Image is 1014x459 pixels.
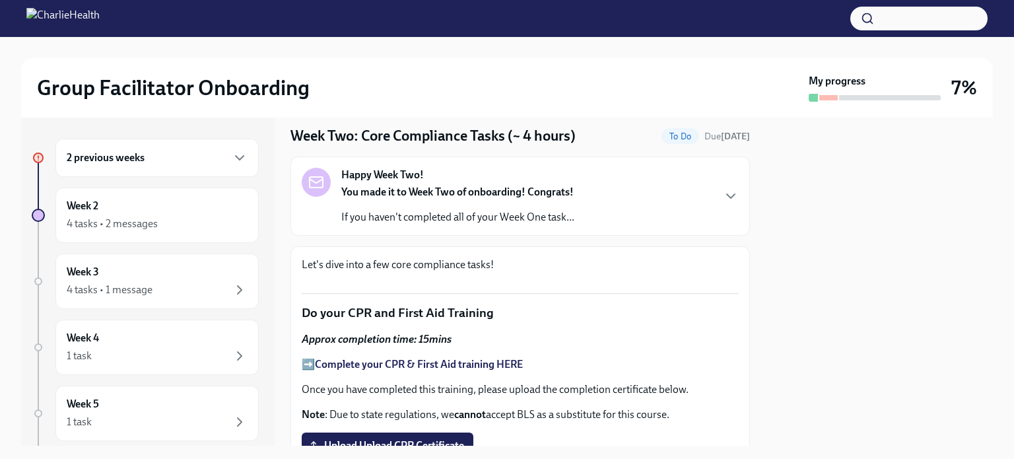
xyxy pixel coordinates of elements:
h6: Week 4 [67,331,99,345]
p: If you haven't completed all of your Week One task... [341,210,574,225]
h3: 7% [951,76,977,100]
h2: Group Facilitator Onboarding [37,75,310,101]
p: Do your CPR and First Aid Training [302,304,739,322]
a: Week 34 tasks • 1 message [32,254,259,309]
span: Upload Upload CPR Certificate [311,439,464,452]
img: CharlieHealth [26,8,100,29]
div: 4 tasks • 2 messages [67,217,158,231]
span: October 6th, 2025 09:00 [704,130,750,143]
p: Let's dive into a few core compliance tasks! [302,258,739,272]
strong: Happy Week Two! [341,168,424,182]
a: Week 24 tasks • 2 messages [32,188,259,243]
a: Week 51 task [32,386,259,441]
div: 4 tasks • 1 message [67,283,152,297]
div: 1 task [67,415,92,429]
label: Upload Upload CPR Certificate [302,433,473,459]
div: 2 previous weeks [55,139,259,177]
strong: cannot [454,408,486,421]
strong: My progress [809,74,865,88]
h6: 2 previous weeks [67,151,145,165]
strong: Note [302,408,325,421]
span: Due [704,131,750,142]
strong: You made it to Week Two of onboarding! Congrats! [341,186,574,198]
p: Once you have completed this training, please upload the completion certificate below. [302,382,739,397]
h4: Week Two: Core Compliance Tasks (~ 4 hours) [290,126,576,146]
h6: Week 2 [67,199,98,213]
strong: Approx completion time: 15mins [302,333,452,345]
p: : Due to state regulations, we accept BLS as a substitute for this course. [302,407,739,422]
h6: Week 5 [67,397,99,411]
a: Week 41 task [32,320,259,375]
h6: Week 3 [67,265,99,279]
strong: [DATE] [721,131,750,142]
div: 1 task [67,349,92,363]
span: To Do [661,131,699,141]
a: Complete your CPR & First Aid training HERE [315,358,523,371]
p: ➡️ [302,357,739,372]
